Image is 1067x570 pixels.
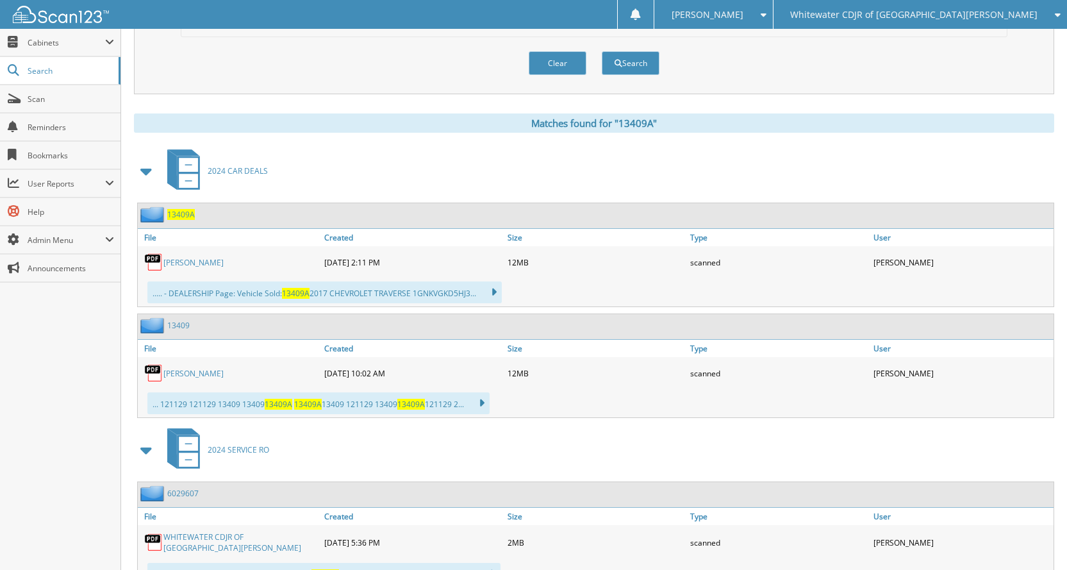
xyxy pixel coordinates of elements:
a: File [138,229,321,246]
div: scanned [687,360,870,386]
span: Announcements [28,263,114,274]
div: 12MB [504,360,688,386]
div: ... 121129 121129 13409 13409 13409 121129 13409 121129 2... [147,392,490,414]
span: Search [28,65,112,76]
a: 2024 CAR DEALS [160,146,268,196]
a: 13409 [167,320,190,331]
a: Type [687,229,870,246]
div: [PERSON_NAME] [870,528,1054,557]
span: User Reports [28,178,105,189]
a: Size [504,340,688,357]
div: scanned [687,249,870,275]
span: 13409A [282,288,310,299]
img: PDF.png [144,364,163,383]
iframe: Chat Widget [1003,508,1067,570]
a: Created [321,508,504,525]
a: 13409A [167,209,195,220]
span: Reminders [28,122,114,133]
span: Whitewater CDJR of [GEOGRAPHIC_DATA][PERSON_NAME] [790,11,1038,19]
a: Type [687,508,870,525]
a: 2024 SERVICE RO [160,424,269,475]
div: scanned [687,528,870,557]
div: [DATE] 5:36 PM [321,528,504,557]
span: 2024 SERVICE RO [208,444,269,455]
a: [PERSON_NAME] [163,257,224,268]
span: Admin Menu [28,235,105,246]
a: File [138,508,321,525]
a: Created [321,340,504,357]
img: folder2.png [140,317,167,333]
a: User [870,340,1054,357]
img: folder2.png [140,206,167,222]
a: Type [687,340,870,357]
div: [PERSON_NAME] [870,249,1054,275]
a: Size [504,229,688,246]
a: File [138,340,321,357]
div: 12MB [504,249,688,275]
button: Search [602,51,659,75]
div: [PERSON_NAME] [870,360,1054,386]
div: ..... - DEALERSHIP Page: Vehicle Sold: 2017 CHEVROLET TRAVERSE 1GNKVGKD5HJ3... [147,281,502,303]
div: 2MB [504,528,688,557]
div: [DATE] 2:11 PM [321,249,504,275]
a: 6029607 [167,488,199,499]
img: PDF.png [144,533,163,552]
a: WHITEWATER CDJR OF [GEOGRAPHIC_DATA][PERSON_NAME] [163,532,318,553]
a: Created [321,229,504,246]
button: Clear [529,51,586,75]
img: folder2.png [140,485,167,501]
a: Size [504,508,688,525]
div: [DATE] 10:02 AM [321,360,504,386]
a: User [870,508,1054,525]
span: Scan [28,94,114,105]
span: Cabinets [28,37,105,48]
span: 13409A [294,399,322,410]
span: 13409A [397,399,425,410]
img: PDF.png [144,253,163,272]
span: 13409A [265,399,292,410]
span: Help [28,206,114,217]
span: Bookmarks [28,150,114,161]
span: [PERSON_NAME] [672,11,743,19]
div: Matches found for "13409A" [134,113,1054,133]
span: 2024 CAR DEALS [208,165,268,176]
a: [PERSON_NAME] [163,368,224,379]
img: scan123-logo-white.svg [13,6,109,23]
a: User [870,229,1054,246]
